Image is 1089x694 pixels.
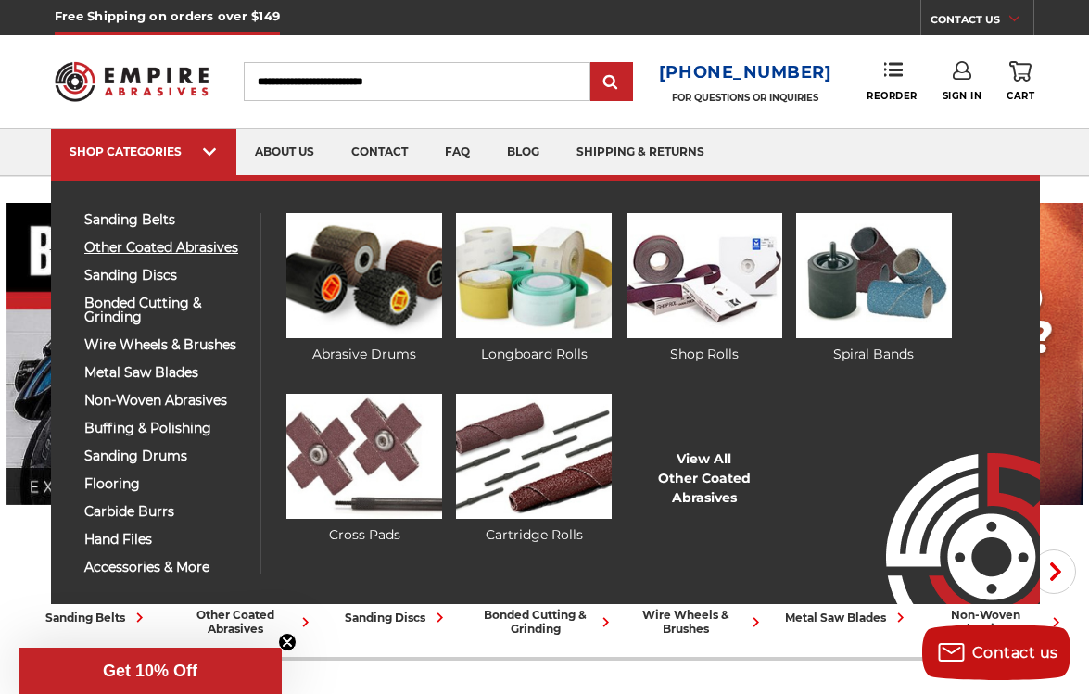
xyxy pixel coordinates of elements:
img: Spiral Bands [796,213,952,338]
div: bonded cutting & grinding [480,608,615,636]
a: Abrasive Drums [286,213,442,364]
span: non-woven abrasives [84,394,246,408]
div: metal saw blades [785,608,910,627]
button: Close teaser [278,633,297,651]
img: Shop Rolls [627,213,782,338]
a: Longboard Rolls [456,213,612,364]
span: Get 10% Off [103,662,197,680]
span: buffing & polishing [84,422,246,435]
a: shipping & returns [558,129,723,176]
a: Shop Rolls [627,213,782,364]
span: Cart [1007,90,1034,102]
span: accessories & more [84,561,246,574]
a: [PHONE_NUMBER] [659,59,832,86]
div: sanding belts [45,608,149,627]
span: Reorder [867,90,918,102]
span: other coated abrasives [84,241,246,255]
img: Cartridge Rolls [456,394,612,519]
a: Reorder [867,61,918,101]
span: carbide burrs [84,505,246,519]
input: Submit [593,64,630,101]
span: metal saw blades [84,366,246,380]
div: wire wheels & brushes [630,608,766,636]
a: View AllOther Coated Abrasives [627,449,782,508]
a: contact [333,129,426,176]
p: FOR QUESTIONS OR INQUIRIES [659,92,832,104]
a: about us [236,129,333,176]
a: blog [488,129,558,176]
div: other coated abrasives [180,608,315,636]
a: Cross Pads [286,394,442,545]
div: SHOP CATEGORIES [70,145,218,158]
span: sanding belts [84,213,246,227]
button: Contact us [922,625,1070,680]
img: Empire Abrasives [55,52,209,112]
img: Abrasive Drums [286,213,442,338]
span: hand files [84,533,246,547]
div: sanding discs [345,608,450,627]
img: Cross Pads [286,394,442,519]
img: Banner for an interview featuring Horsepower Inc who makes Harley performance upgrades featured o... [6,203,727,505]
img: Empire Abrasives Logo Image [853,398,1040,604]
a: sanding belts [30,522,165,627]
img: Longboard Rolls [456,213,612,338]
a: faq [426,129,488,176]
span: sanding discs [84,269,246,283]
span: Sign In [943,90,982,102]
span: bonded cutting & grinding [84,297,246,324]
button: Next [1032,549,1076,594]
div: Get 10% OffClose teaser [19,648,282,694]
a: Spiral Bands [796,213,952,364]
a: CONTACT US [931,9,1033,35]
a: Cart [1007,61,1034,102]
span: wire wheels & brushes [84,338,246,352]
span: sanding drums [84,449,246,463]
a: Cartridge Rolls [456,394,612,545]
span: flooring [84,477,246,491]
div: non-woven abrasives [931,608,1066,636]
span: Contact us [972,644,1058,662]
